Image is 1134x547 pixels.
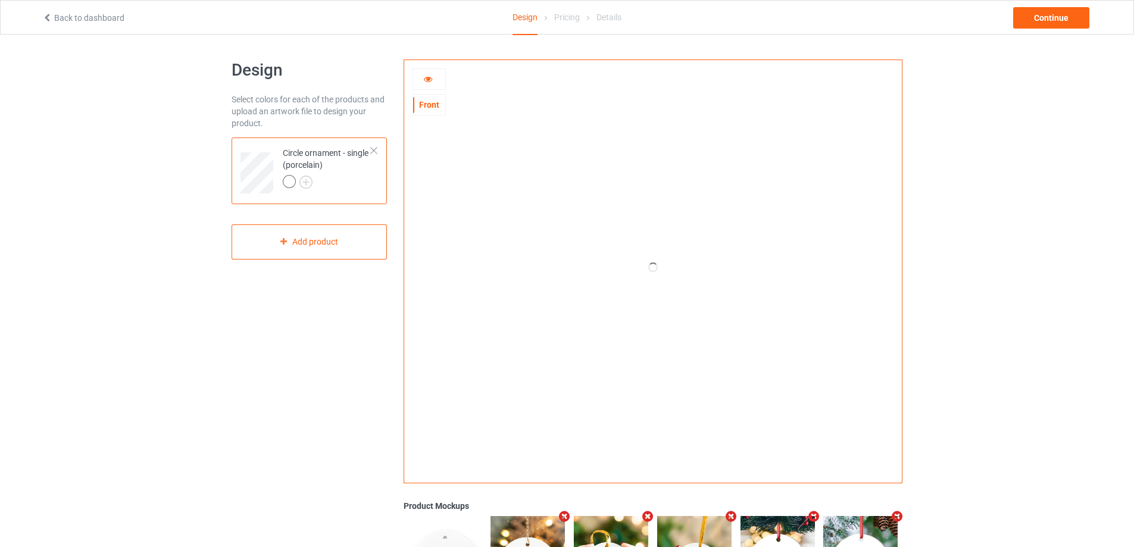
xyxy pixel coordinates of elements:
i: Remove mockup [723,510,738,523]
div: Continue [1013,7,1089,29]
h1: Design [232,60,387,81]
a: Back to dashboard [42,13,124,23]
div: Product Mockups [404,500,902,512]
div: Circle ornament - single (porcelain) [232,137,387,204]
i: Remove mockup [890,510,905,523]
img: svg+xml;base64,PD94bWwgdmVyc2lvbj0iMS4wIiBlbmNvZGluZz0iVVRGLTgiPz4KPHN2ZyB3aWR0aD0iMjJweCIgaGVpZ2... [299,176,313,189]
div: Circle ornament - single (porcelain) [283,147,371,187]
div: Pricing [554,1,580,34]
div: Select colors for each of the products and upload an artwork file to design your product. [232,93,387,129]
i: Remove mockup [807,510,821,523]
i: Remove mockup [557,510,572,523]
div: Front [413,99,445,111]
i: Remove mockup [641,510,655,523]
div: Add product [232,224,387,260]
div: Details [596,1,621,34]
div: Design [513,1,538,35]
